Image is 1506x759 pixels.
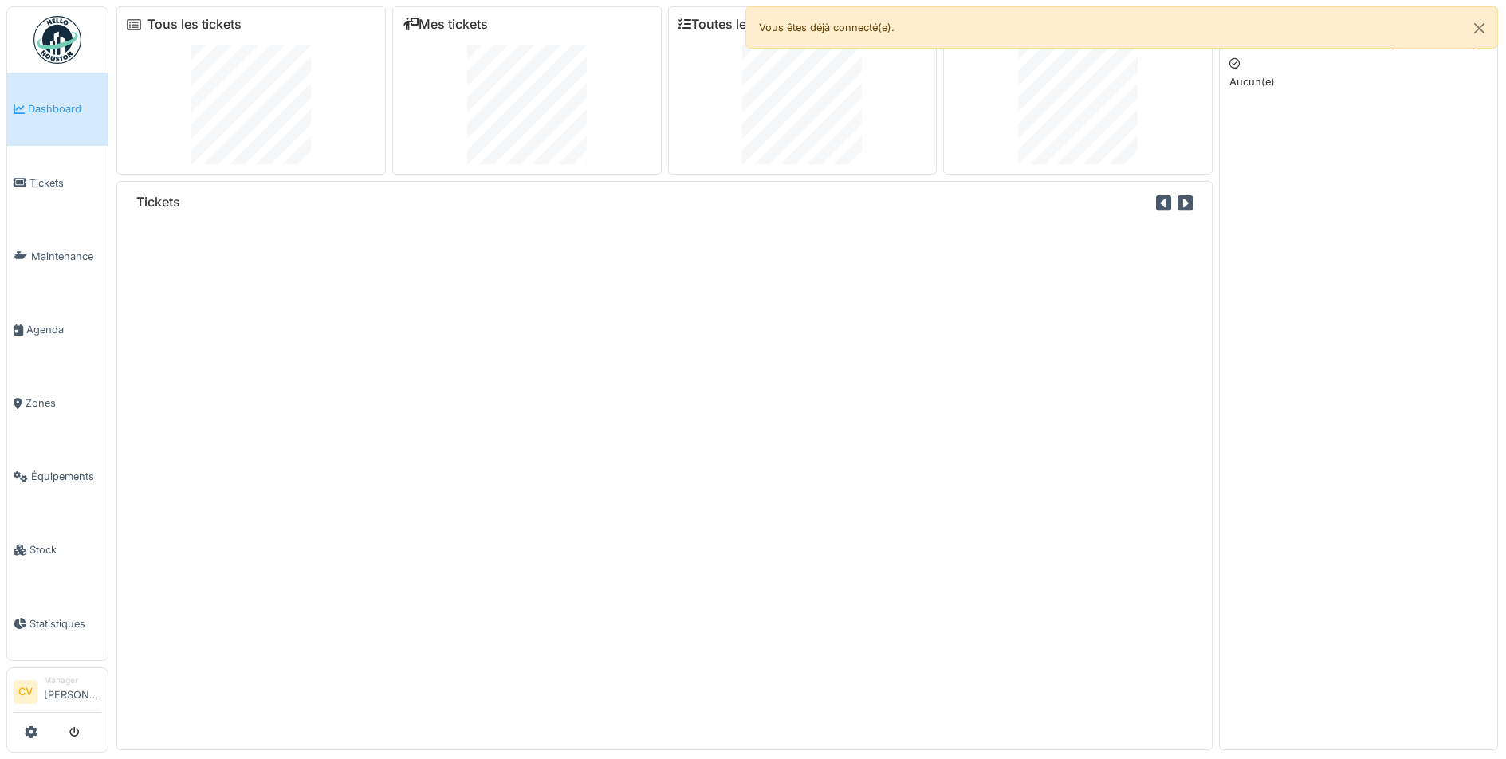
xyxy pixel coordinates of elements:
[28,101,101,116] span: Dashboard
[31,469,101,484] span: Équipements
[29,542,101,557] span: Stock
[745,6,1499,49] div: Vous êtes déjà connecté(e).
[31,249,101,264] span: Maintenance
[7,440,108,513] a: Équipements
[29,175,101,191] span: Tickets
[403,17,488,32] a: Mes tickets
[147,17,242,32] a: Tous les tickets
[29,616,101,631] span: Statistiques
[44,674,101,709] li: [PERSON_NAME]
[14,680,37,704] li: CV
[26,322,101,337] span: Agenda
[7,73,108,146] a: Dashboard
[136,195,180,210] h6: Tickets
[678,17,797,32] a: Toutes les tâches
[1229,74,1488,89] p: Aucun(e)
[26,395,101,411] span: Zones
[14,674,101,713] a: CV Manager[PERSON_NAME]
[7,219,108,293] a: Maintenance
[7,293,108,366] a: Agenda
[7,367,108,440] a: Zones
[7,146,108,219] a: Tickets
[44,674,101,686] div: Manager
[7,513,108,587] a: Stock
[1461,7,1497,49] button: Close
[33,16,81,64] img: Badge_color-CXgf-gQk.svg
[7,587,108,660] a: Statistiques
